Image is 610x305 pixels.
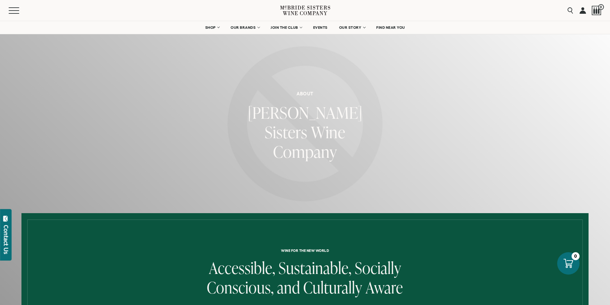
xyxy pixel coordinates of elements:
[598,4,604,10] span: 0
[277,276,300,298] span: and
[297,91,313,97] h6: About
[207,276,274,298] span: Conscious,
[265,121,307,143] span: Sisters
[201,21,223,34] a: SHOP
[205,25,216,30] span: SHOP
[372,21,409,34] a: FIND NEAR YOU
[335,21,369,34] a: OUR STORY
[231,25,256,30] span: OUR BRANDS
[309,21,332,34] a: EVENTS
[71,248,539,253] h6: Wine for the new world
[313,25,328,30] span: EVENTS
[572,252,580,260] div: 0
[339,25,362,30] span: OUR STORY
[366,276,403,298] span: Aware
[271,25,298,30] span: JOIN THE CLUB
[266,21,306,34] a: JOIN THE CLUB
[311,121,346,143] span: Wine
[303,276,362,298] span: Culturally
[355,257,401,279] span: Socially
[9,7,32,14] button: Mobile Menu Trigger
[3,225,9,254] div: Contact Us
[273,140,337,163] span: Company
[279,257,352,279] span: Sustainable,
[376,25,405,30] span: FIND NEAR YOU
[209,257,275,279] span: Accessible,
[248,101,362,124] span: [PERSON_NAME]
[226,21,263,34] a: OUR BRANDS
